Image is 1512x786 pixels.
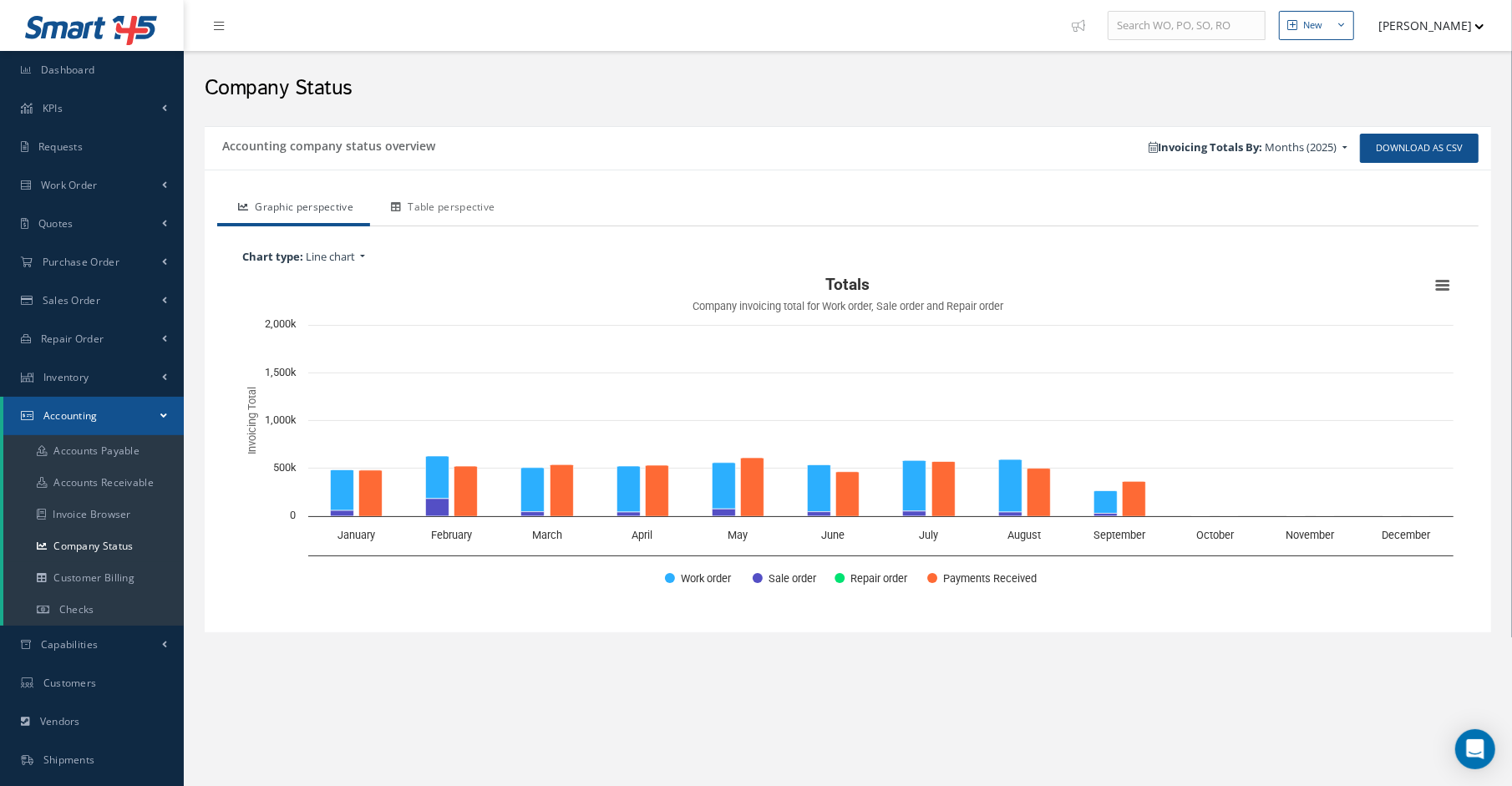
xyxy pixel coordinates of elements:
button: Show Payments Received [927,570,1033,585]
path: September, 982,543.47. Payments Received. [1123,481,1146,516]
path: June, 1,303,769.65. Work order. [808,464,831,511]
text: October [1196,529,1235,541]
g: Work order, bar series 1 of 4 with 12 bars. X axis, categories. [331,456,1402,516]
a: Graphic perspective [217,191,370,226]
text: 2,000k [265,317,297,330]
a: Customer Billing [3,562,184,594]
a: Invoicing Totals By: Months (2025) [1141,135,1356,160]
path: March, 122,992.5. Sale order. [521,512,545,517]
path: April, 121,435. Sale order. [617,512,641,516]
span: KPIs [43,101,63,115]
span: Accounting [43,408,98,423]
text: Totals [826,275,870,294]
text: August [1007,529,1041,541]
path: May, 1,645,866.82. Payments Received. [741,458,764,516]
b: Chart type: [242,249,303,264]
div: Open Intercom Messenger [1455,729,1495,769]
g: Payments Received, bar series 4 of 4 with 12 bars. X axis, categories. [359,458,1430,516]
path: June, 130,958. Sale order. [808,512,831,517]
span: Customers [43,676,97,690]
a: Accounts Payable [3,435,184,467]
path: February, 493,240. Sale order. [426,499,449,516]
span: Shipments [43,753,95,767]
text: Company invoicing total for Work order, Sale order and Repair order [693,300,1004,312]
a: Chart type: Line chart [234,245,1462,270]
path: April, 1,439,948. Payments Received. [646,465,669,516]
svg: Interactive chart [234,269,1462,603]
path: August, 1,351,962.15. Payments Received. [1027,469,1051,517]
path: April, 1,281,441.56. Work order. [617,466,641,512]
path: September, 629,835. Work order. [1094,491,1118,514]
text: 500k [273,461,297,474]
text: Invoicing Total [246,387,258,454]
text: June [821,529,845,541]
div: New [1303,18,1322,33]
a: Invoice Browser [3,499,184,530]
button: Show Work order [665,570,734,585]
path: July, 141,000. Sale order. [903,511,926,516]
div: Totals. Highcharts interactive chart. [234,269,1462,603]
path: January, 1,135,333.5. Work order. [331,469,354,510]
span: Checks [59,602,94,616]
text: December [1382,529,1431,541]
text: 1,500k [265,366,297,378]
span: Repair Order [41,332,104,346]
button: View chart menu, Totals [1431,273,1454,297]
button: Show Sale order [753,570,816,585]
path: July, 1,538,867.03. Payments Received. [932,462,956,517]
text: May [728,529,748,541]
text: 1,000k [265,413,297,426]
span: Sales Order [43,293,100,307]
a: Accounts Receivable [3,467,184,499]
path: January, 160,940. Sale order. [331,510,354,516]
path: August, 120,900. Sale order. [999,512,1022,516]
a: Download as CSV [1360,134,1479,163]
path: May, 1,287,463.38. Work order. [713,463,736,509]
button: Show Repair order [835,570,909,585]
text: January [337,529,375,541]
text: 0 [290,509,296,521]
text: November [1286,529,1336,541]
path: March, 1,237,675.5. Work order. [521,468,545,512]
text: Payments Received [943,572,1037,585]
a: Company Status [3,530,184,562]
a: Table perspective [370,191,511,226]
span: Dashboard [41,63,95,77]
path: June, 1,255,360.56. Payments Received. [836,472,860,517]
input: Search WO, PO, SO, RO [1108,11,1266,41]
span: Requests [38,139,83,154]
a: Accounting [3,397,184,435]
span: Inventory [43,370,89,384]
path: August, 1,461,216. Work order. [999,459,1022,512]
span: Months (2025) [1266,139,1337,155]
path: February, 1,185,702.42. Work order. [426,456,449,499]
button: New [1279,11,1354,40]
span: Vendors [40,714,80,728]
text: July [919,529,938,541]
button: [PERSON_NAME] [1362,9,1484,42]
h5: Accounting company status overview [217,134,435,154]
path: September, 84,675. Sale order. [1094,514,1118,517]
text: March [532,529,562,541]
path: July, 1,418,283. Work order. [903,460,926,511]
a: Checks [3,594,184,626]
span: Quotes [38,216,74,231]
span: Purchase Order [43,255,119,269]
path: May, 209,010. Sale order. [713,509,736,516]
text: February [431,529,472,541]
span: Capabilities [41,637,99,652]
text: September [1093,529,1146,541]
b: Invoicing Totals By: [1149,139,1263,155]
path: March, 1,456,852.42. Payments Received. [551,464,574,516]
span: Line chart [306,249,355,264]
text: April [632,529,652,541]
h2: Company Status [205,76,1491,101]
span: Work Order [41,178,98,192]
path: February, 1,412,603. Payments Received. [454,466,478,516]
path: January, 1,293,712.5. Payments Received. [359,470,383,516]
